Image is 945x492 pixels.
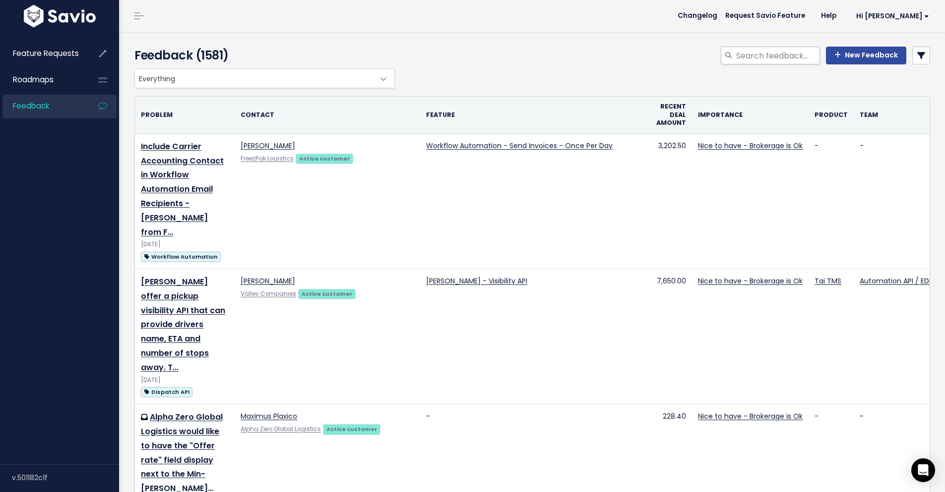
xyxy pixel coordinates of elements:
[2,68,82,91] a: Roadmaps
[650,269,692,404] td: 7,650.00
[141,250,221,263] a: Workflow Automation
[241,155,294,163] a: FreezPak Logistics
[13,74,54,85] span: Roadmaps
[134,68,395,88] span: Everything
[141,141,224,238] a: Include Carrier Accounting Contact in Workflow Automation Email Recipients - [PERSON_NAME] from F…
[717,8,813,23] a: Request Savio Feature
[815,276,841,286] a: Tai TMS
[856,12,929,20] span: Hi [PERSON_NAME]
[134,47,390,64] h4: Feedback (1581)
[420,97,650,133] th: Feature
[698,141,803,151] a: Nice to have - Brokerage is Ok
[2,95,82,117] a: Feedback
[141,375,229,385] div: [DATE]
[21,5,98,27] img: logo-white.9d6f32f41409.svg
[241,411,297,421] a: Maximus Plaxico
[298,288,356,298] a: Active customer
[650,97,692,133] th: Recent deal amount
[141,385,192,398] a: Dispatch API
[323,424,380,434] a: Active customer
[698,411,803,421] a: Nice to have - Brokerage is Ok
[698,276,803,286] a: Nice to have - Brokerage is Ok
[2,42,82,65] a: Feature Requests
[650,133,692,269] td: 3,202.50
[809,133,854,269] td: -
[241,276,295,286] a: [PERSON_NAME]
[241,141,295,151] a: [PERSON_NAME]
[302,290,353,298] strong: Active customer
[299,155,350,163] strong: Active customer
[135,69,375,88] span: Everything
[809,97,854,133] th: Product
[326,425,378,433] strong: Active customer
[12,465,119,491] div: v.501182c1f
[13,48,79,58] span: Feature Requests
[296,153,353,163] a: Active customer
[426,276,527,286] a: [PERSON_NAME] - Visibility API
[141,276,225,373] a: [PERSON_NAME] offer a pickup visibility API that can provide drivers name, ETA and number of stop...
[141,239,229,250] div: [DATE]
[692,97,809,133] th: Importance
[135,97,235,133] th: Problem
[911,458,935,482] div: Open Intercom Messenger
[813,8,844,23] a: Help
[735,47,820,64] input: Search feedback...
[678,12,717,19] span: Changelog
[426,141,613,151] a: Workflow Automation - Send Invoices - Once Per Day
[235,97,420,133] th: Contact
[141,252,221,262] span: Workflow Automation
[241,425,321,433] a: Alpha Zero Global Logistics
[141,387,192,397] span: Dispatch API
[826,47,906,64] a: New Feedback
[241,290,296,298] a: Valley Companies
[860,276,931,286] a: Automation API / EDI
[13,101,49,111] span: Feedback
[844,8,937,24] a: Hi [PERSON_NAME]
